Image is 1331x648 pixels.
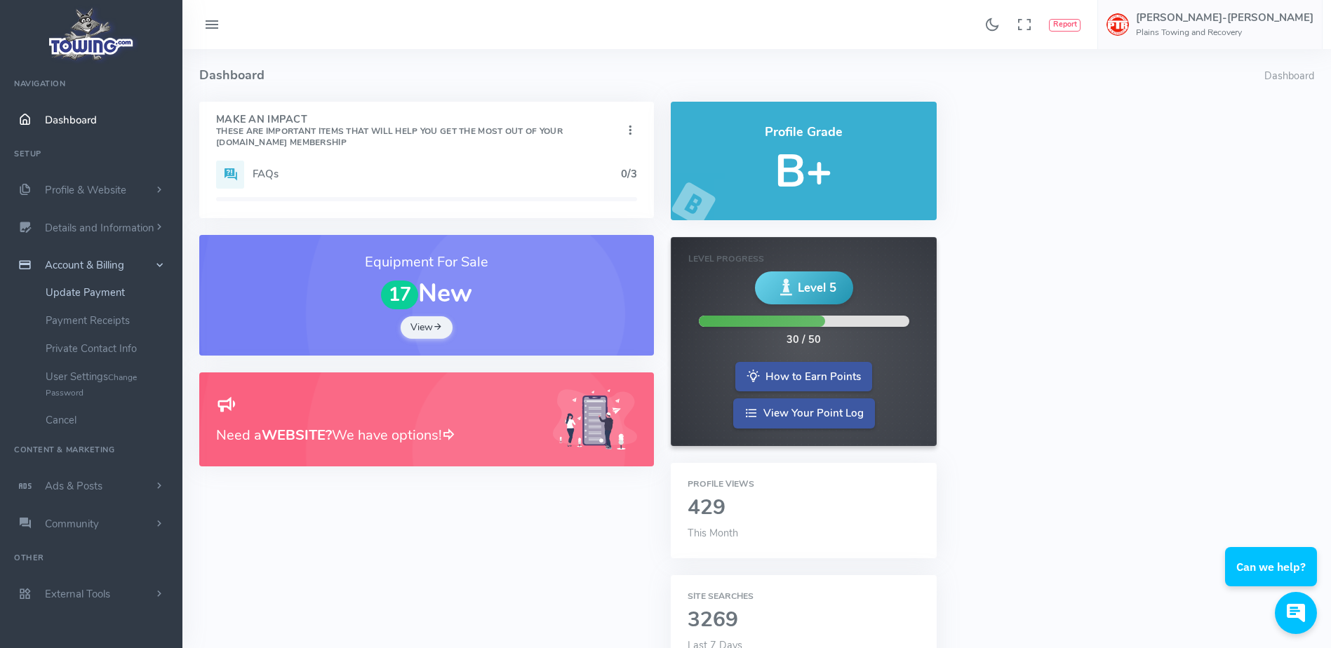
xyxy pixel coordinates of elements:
h4: Profile Grade [688,126,920,140]
h2: 429 [688,497,920,520]
div: 30 / 50 [787,332,821,348]
b: WEBSITE? [262,426,332,445]
a: Update Payment [35,278,182,306]
a: Payment Receipts [35,306,182,335]
h5: FAQs [253,168,621,180]
span: Details and Information [45,221,154,235]
img: Generic placeholder image [553,389,637,450]
span: Community [45,517,99,531]
h6: Plains Towing and Recovery [1136,28,1313,37]
span: Profile & Website [45,183,126,197]
img: user-image [1106,13,1129,36]
h6: Profile Views [688,480,920,489]
h6: Site Searches [688,592,920,601]
a: Cancel [35,406,182,434]
a: View [401,316,453,339]
span: Account & Billing [45,258,124,272]
button: Report [1049,19,1081,32]
span: This Month [688,526,738,540]
span: Level 5 [798,279,836,297]
a: View Your Point Log [733,398,875,428]
h1: New [216,280,637,309]
h5: [PERSON_NAME]-[PERSON_NAME] [1136,12,1313,23]
span: External Tools [45,587,110,601]
h3: Need a We have options! [216,424,536,446]
h5: B+ [688,147,920,196]
iframe: Conversations [1215,508,1331,648]
h5: 0/3 [621,168,637,180]
a: User SettingsChange Password [35,363,182,406]
a: How to Earn Points [735,362,872,392]
a: Private Contact Info [35,335,182,363]
h4: Make An Impact [216,114,623,148]
img: logo [44,4,139,64]
small: These are important items that will help you get the most out of your [DOMAIN_NAME] Membership [216,126,563,148]
h2: 3269 [688,609,920,632]
h6: Level Progress [688,255,919,264]
span: 17 [381,281,419,309]
h3: Equipment For Sale [216,252,637,273]
span: Dashboard [45,113,97,127]
h4: Dashboard [199,49,1264,102]
span: Ads & Posts [45,479,102,493]
li: Dashboard [1264,69,1314,84]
